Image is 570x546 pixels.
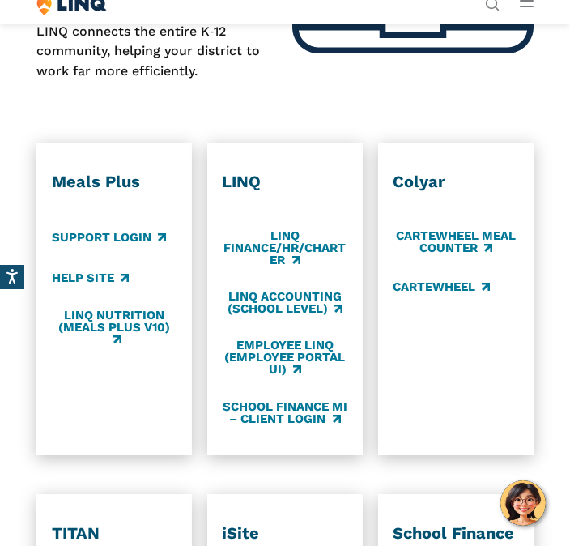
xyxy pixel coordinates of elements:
a: Support Login [52,229,166,247]
a: Employee LINQ (Employee Portal UI) [222,339,347,378]
a: Help Site [52,269,129,287]
a: LINQ Finance/HR/Charter [222,228,347,267]
a: LINQ Nutrition (Meals Plus v10) [52,309,177,348]
button: Hello, have a question? Let’s chat. [500,480,546,526]
h3: Colyar [393,172,518,193]
p: LINQ connects the entire K‑12 community, helping your district to work far more efficiently. [36,22,278,81]
a: LINQ Accounting (school level) [222,290,347,317]
h3: TITAN [52,523,177,544]
a: CARTEWHEEL Meal Counter [393,228,518,255]
a: CARTEWHEEL [393,278,490,296]
h3: LINQ [222,172,347,193]
a: School Finance MI – Client Login [222,399,347,426]
h3: iSite [222,523,347,544]
h3: Meals Plus [52,172,177,193]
